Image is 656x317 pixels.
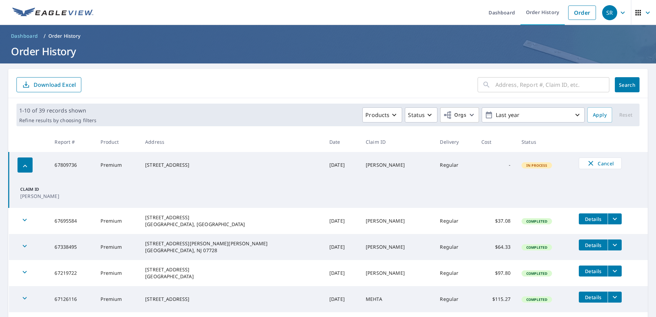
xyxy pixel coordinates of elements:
[579,213,608,224] button: detailsBtn-67695584
[522,297,551,302] span: Completed
[145,240,318,254] div: [STREET_ADDRESS][PERSON_NAME][PERSON_NAME] [GEOGRAPHIC_DATA], NJ 07728
[476,286,516,312] td: $115.27
[602,5,617,20] div: SR
[360,286,434,312] td: MEHTA
[608,213,622,224] button: filesDropdownBtn-67695584
[360,260,434,286] td: [PERSON_NAME]
[324,132,360,152] th: Date
[145,296,318,303] div: [STREET_ADDRESS]
[8,31,648,42] nav: breadcrumb
[408,111,425,119] p: Status
[522,245,551,250] span: Completed
[587,107,612,122] button: Apply
[476,234,516,260] td: $64.33
[522,271,551,276] span: Completed
[615,77,640,92] button: Search
[593,111,607,119] span: Apply
[49,260,95,286] td: 67219722
[49,132,95,152] th: Report #
[405,107,437,122] button: Status
[608,292,622,303] button: filesDropdownBtn-67126116
[20,186,59,192] p: Claim ID
[324,208,360,234] td: [DATE]
[522,163,552,168] span: In Process
[476,152,516,178] td: -
[476,260,516,286] td: $97.80
[19,117,96,124] p: Refine results by choosing filters
[568,5,596,20] a: Order
[434,208,476,234] td: Regular
[8,31,41,42] a: Dashboard
[145,266,318,280] div: [STREET_ADDRESS] [GEOGRAPHIC_DATA]
[49,152,95,178] td: 67809736
[11,33,38,39] span: Dashboard
[434,132,476,152] th: Delivery
[434,286,476,312] td: Regular
[493,109,573,121] p: Last year
[140,132,324,152] th: Address
[360,234,434,260] td: [PERSON_NAME]
[579,239,608,250] button: detailsBtn-67338495
[34,81,76,89] p: Download Excel
[95,234,140,260] td: Premium
[360,152,434,178] td: [PERSON_NAME]
[586,159,614,167] span: Cancel
[365,111,389,119] p: Products
[324,286,360,312] td: [DATE]
[324,152,360,178] td: [DATE]
[44,32,46,40] li: /
[95,152,140,178] td: Premium
[95,260,140,286] td: Premium
[579,157,622,169] button: Cancel
[48,33,81,39] p: Order History
[495,75,609,94] input: Address, Report #, Claim ID, etc.
[620,82,634,88] span: Search
[443,111,466,119] span: Orgs
[440,107,479,122] button: Orgs
[8,44,648,58] h1: Order History
[608,239,622,250] button: filesDropdownBtn-67338495
[482,107,585,122] button: Last year
[145,162,318,168] div: [STREET_ADDRESS]
[16,77,81,92] button: Download Excel
[95,208,140,234] td: Premium
[49,208,95,234] td: 67695584
[324,234,360,260] td: [DATE]
[360,132,434,152] th: Claim ID
[20,192,59,200] p: [PERSON_NAME]
[145,214,318,228] div: [STREET_ADDRESS] [GEOGRAPHIC_DATA], [GEOGRAPHIC_DATA]
[434,234,476,260] td: Regular
[12,8,93,18] img: EV Logo
[324,260,360,286] td: [DATE]
[516,132,574,152] th: Status
[583,294,604,301] span: Details
[583,216,604,222] span: Details
[579,266,608,277] button: detailsBtn-67219722
[579,292,608,303] button: detailsBtn-67126116
[583,268,604,274] span: Details
[608,266,622,277] button: filesDropdownBtn-67219722
[476,208,516,234] td: $37.08
[49,234,95,260] td: 67338495
[95,286,140,312] td: Premium
[522,219,551,224] span: Completed
[362,107,402,122] button: Products
[95,132,140,152] th: Product
[19,106,96,115] p: 1-10 of 39 records shown
[434,260,476,286] td: Regular
[360,208,434,234] td: [PERSON_NAME]
[476,132,516,152] th: Cost
[434,152,476,178] td: Regular
[49,286,95,312] td: 67126116
[583,242,604,248] span: Details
